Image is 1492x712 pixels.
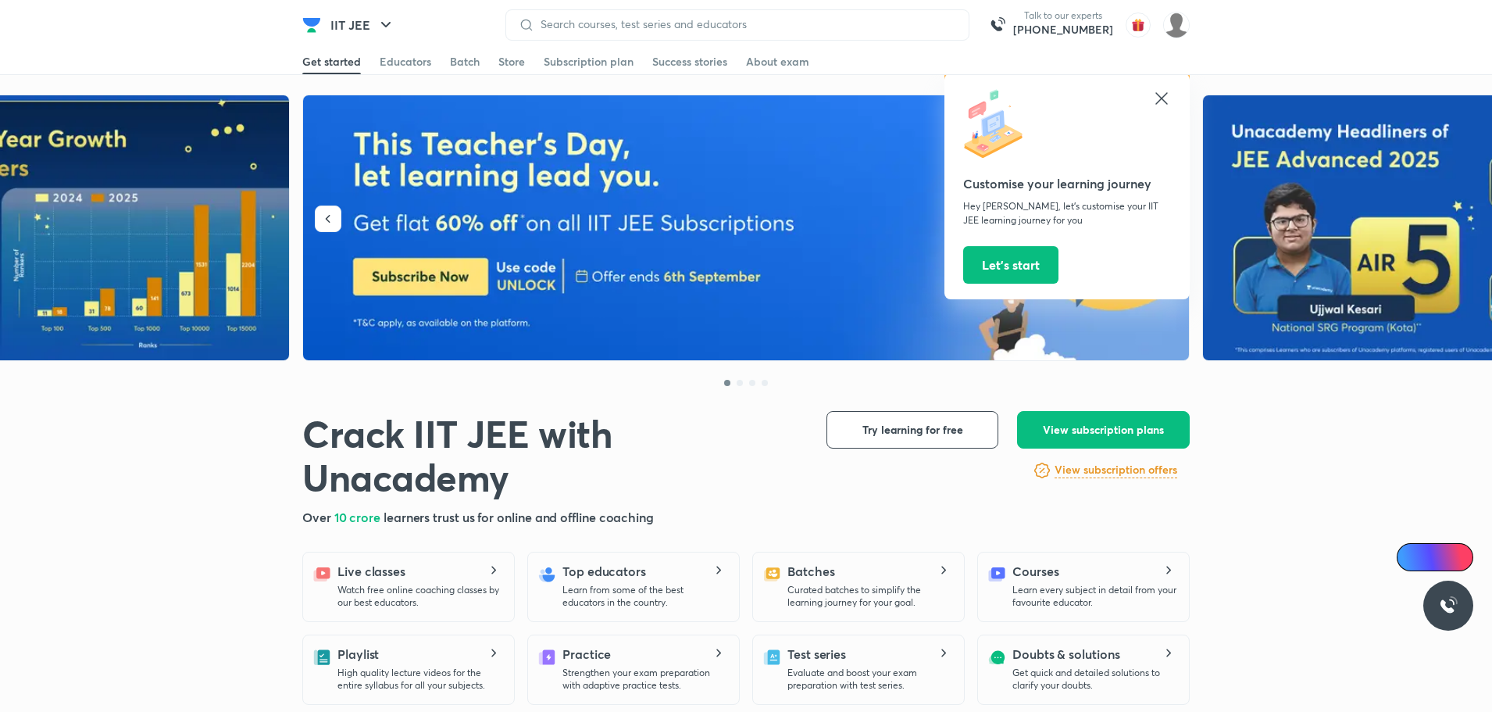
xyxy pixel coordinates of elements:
img: avatar [1126,13,1151,38]
a: Batch [450,49,480,74]
p: Curated batches to simplify the learning journey for your goal. [787,584,951,609]
p: Learn from some of the best educators in the country. [562,584,726,609]
p: Talk to our experts [1013,9,1113,22]
img: call-us [982,9,1013,41]
span: learners trust us for online and offline coaching [384,509,654,525]
a: View subscription offers [1055,461,1177,480]
a: Get started [302,49,361,74]
h5: Customise your learning journey [963,174,1171,193]
span: Ai Doubts [1422,551,1464,564]
h6: View subscription offers [1055,462,1177,478]
h5: Playlist [337,645,379,664]
a: Subscription plan [544,49,634,74]
a: Ai Doubts [1397,543,1473,571]
input: Search courses, test series and educators [534,18,956,30]
h5: Doubts & solutions [1012,645,1120,664]
button: Try learning for free [826,411,998,449]
span: Over [302,509,334,525]
div: Educators [380,54,431,70]
a: Success stories [652,49,727,74]
a: About exam [746,49,809,74]
h5: Batches [787,562,834,581]
div: Success stories [652,54,727,70]
button: IIT JEE [321,9,405,41]
span: Try learning for free [862,422,963,438]
h1: Crack IIT JEE with Unacademy [302,411,801,499]
div: Batch [450,54,480,70]
h5: Top educators [562,562,646,581]
span: 10 crore [334,509,384,525]
a: Educators [380,49,431,74]
p: Get quick and detailed solutions to clarify your doubts. [1012,667,1176,692]
h5: Practice [562,645,611,664]
p: Evaluate and boost your exam preparation with test series. [787,667,951,692]
a: [PHONE_NUMBER] [1013,22,1113,38]
h5: Courses [1012,562,1058,581]
h5: Live classes [337,562,405,581]
img: Laxmikant Ausekar [1163,12,1190,38]
p: Learn every subject in detail from your favourite educator. [1012,584,1176,609]
p: Strengthen your exam preparation with adaptive practice tests. [562,667,726,692]
img: Icon [1406,551,1419,564]
span: View subscription plans [1043,422,1164,438]
button: Let’s start [963,246,1058,284]
div: Subscription plan [544,54,634,70]
img: Company Logo [302,16,321,34]
div: Store [498,54,525,70]
h5: Test series [787,645,846,664]
img: ttu [1439,596,1458,615]
a: Store [498,49,525,74]
p: Hey [PERSON_NAME], let’s customise your IIT JEE learning journey for you [963,199,1171,227]
div: About exam [746,54,809,70]
img: icon [963,89,1033,159]
p: Watch free online coaching classes by our best educators. [337,584,501,609]
p: High quality lecture videos for the entire syllabus for all your subjects. [337,667,501,692]
div: Get started [302,54,361,70]
button: View subscription plans [1017,411,1190,449]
